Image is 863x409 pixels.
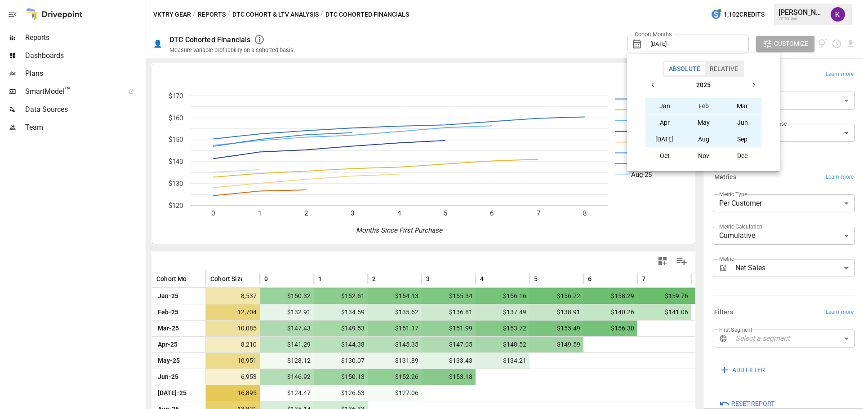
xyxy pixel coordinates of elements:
button: 2025 [661,77,745,93]
button: Mar [723,98,762,114]
button: [DATE] [645,131,684,147]
button: Aug [684,131,723,147]
button: Jun [723,114,762,131]
button: Dec [723,148,762,164]
button: Nov [684,148,723,164]
button: Feb [684,98,723,114]
button: Jan [645,98,684,114]
button: Apr [645,114,684,131]
button: Relative [705,62,743,75]
button: Absolute [664,62,705,75]
button: Oct [645,148,684,164]
button: May [684,114,723,131]
button: Sep [723,131,762,147]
